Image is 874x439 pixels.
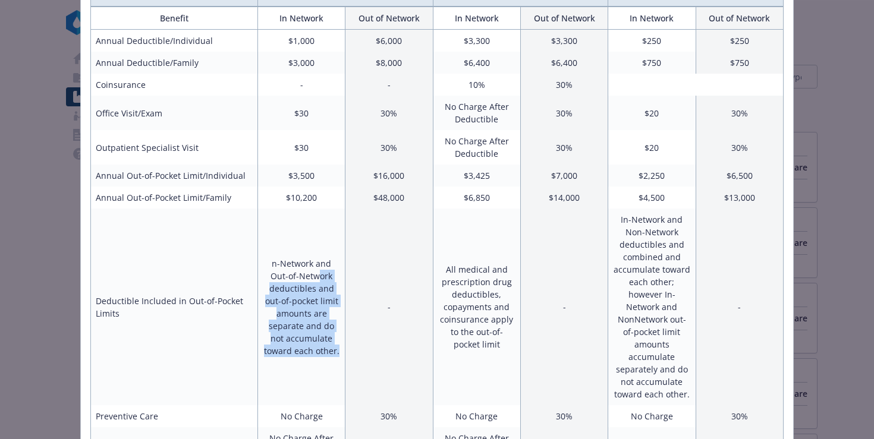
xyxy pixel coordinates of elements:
td: 30% [520,130,608,165]
td: 30% [520,74,608,96]
td: $3,000 [257,52,345,74]
td: Annual Deductible/Family [91,52,258,74]
td: 30% [345,130,433,165]
td: $14,000 [520,187,608,209]
td: $3,500 [257,165,345,187]
td: - [345,74,433,96]
td: 30% [696,405,783,427]
td: $13,000 [696,187,783,209]
td: $16,000 [345,165,433,187]
th: Out of Network [345,7,433,30]
td: Annual Out-of-Pocket Limit/Individual [91,165,258,187]
td: In-Network and Non-Network deductibles and combined and accumulate toward each other; however In-... [608,209,696,405]
td: $4,500 [608,187,696,209]
th: Out of Network [696,7,783,30]
td: $750 [608,52,696,74]
td: 30% [345,96,433,130]
td: - [520,209,608,405]
th: In Network [433,7,520,30]
td: 30% [520,405,608,427]
td: Office Visit/Exam [91,96,258,130]
td: $48,000 [345,187,433,209]
td: $6,000 [345,30,433,52]
th: In Network [608,7,696,30]
th: Out of Network [520,7,608,30]
td: $10,200 [257,187,345,209]
td: $30 [257,96,345,130]
td: $3,300 [433,30,520,52]
td: $250 [608,30,696,52]
td: $20 [608,96,696,130]
td: $1,000 [257,30,345,52]
td: Coinsurance [91,74,258,96]
td: No Charge [608,405,696,427]
td: $6,400 [520,52,608,74]
td: - [345,209,433,405]
td: Preventive Care [91,405,258,427]
td: $6,850 [433,187,520,209]
td: Annual Out-of-Pocket Limit/Family [91,187,258,209]
th: Benefit [91,7,258,30]
td: 30% [520,96,608,130]
td: n-Network and Out-of-Network deductibles and out-of-pocket limit amounts are separate and do not ... [257,209,345,405]
td: No Charge [433,405,520,427]
td: No Charge After Deductible [433,96,520,130]
td: $2,250 [608,165,696,187]
td: $8,000 [345,52,433,74]
td: $30 [257,130,345,165]
td: $20 [608,130,696,165]
td: $6,500 [696,165,783,187]
td: 30% [696,96,783,130]
td: $6,400 [433,52,520,74]
td: No Charge [257,405,345,427]
td: $750 [696,52,783,74]
td: Outpatient Specialist Visit [91,130,258,165]
td: All medical and prescription drug deductibles, copayments and coinsurance apply to the out-of-poc... [433,209,520,405]
td: $3,425 [433,165,520,187]
td: Annual Deductible/Individual [91,30,258,52]
td: Deductible Included in Out-of-Pocket Limits [91,209,258,405]
td: 10% [433,74,520,96]
td: $250 [696,30,783,52]
td: - [257,74,345,96]
th: In Network [257,7,345,30]
td: No Charge After Deductible [433,130,520,165]
td: $7,000 [520,165,608,187]
td: - [696,209,783,405]
td: 30% [345,405,433,427]
td: 30% [696,130,783,165]
td: $3,300 [520,30,608,52]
